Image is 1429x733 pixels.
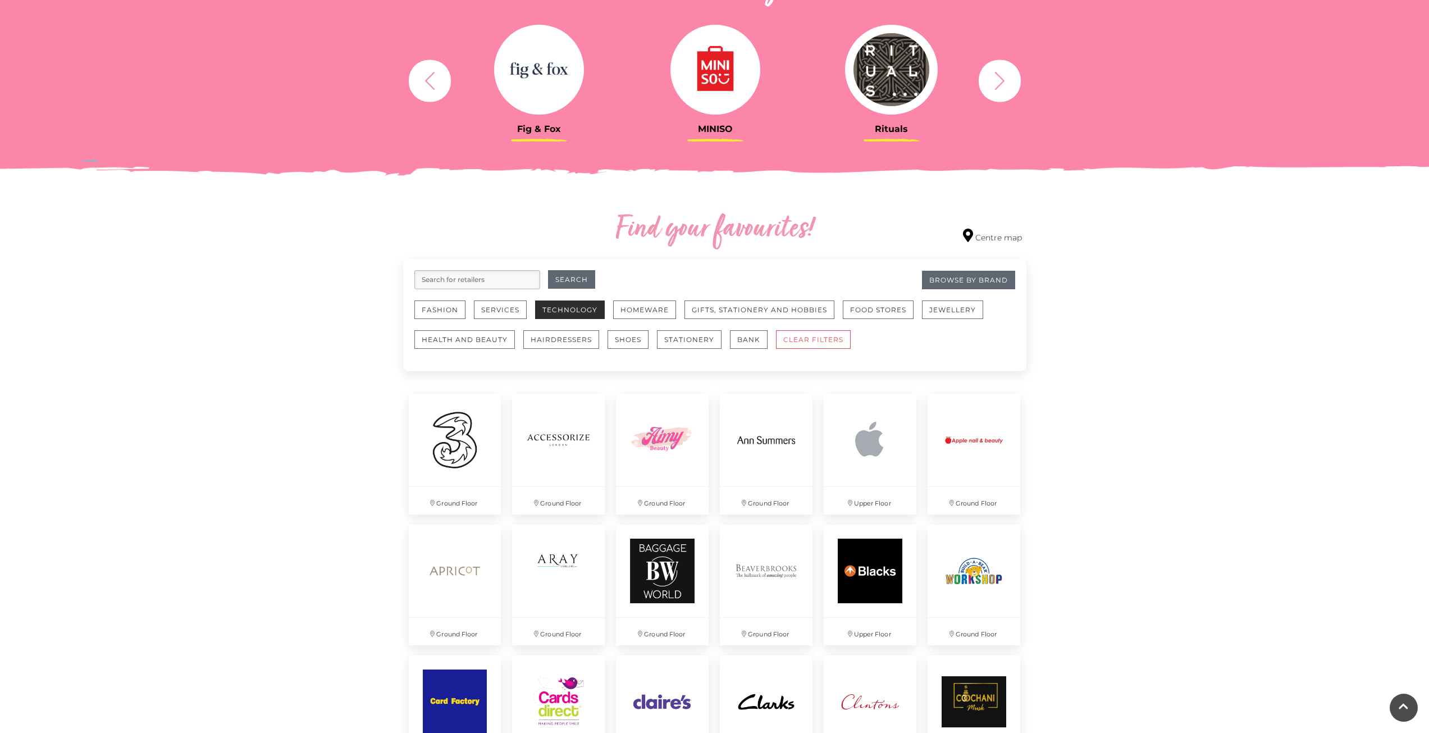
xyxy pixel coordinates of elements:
a: Food Stores [843,301,922,330]
button: CLEAR FILTERS [776,330,851,349]
button: Shoes [608,330,649,349]
a: Rituals [812,25,971,134]
a: Gifts, Stationery and Hobbies [684,301,843,330]
a: Ground Floor [506,519,610,651]
p: Upper Floor [824,487,916,515]
a: Homeware [613,301,684,330]
button: Health and Beauty [414,330,515,349]
p: Ground Floor [616,618,709,645]
a: Ground Floor [714,388,818,520]
a: Ground Floor [714,519,818,651]
p: Ground Floor [512,487,605,515]
a: Ground Floor [922,519,1026,651]
p: Ground Floor [928,618,1020,645]
a: Bank [730,330,776,360]
button: Jewellery [922,301,983,319]
p: Ground Floor [928,487,1020,515]
a: Centre map [963,229,1022,244]
button: Services [474,301,527,319]
a: Shoes [608,330,657,360]
button: Hairdressers [523,330,599,349]
a: Fig & Fox [459,25,619,134]
h3: Fig & Fox [459,124,619,134]
a: Browse By Brand [922,271,1015,289]
button: Food Stores [843,301,914,319]
a: Ground Floor [922,388,1026,520]
input: Search for retailers [414,270,540,289]
button: Gifts, Stationery and Hobbies [684,301,834,319]
a: Hairdressers [523,330,608,360]
h3: Rituals [812,124,971,134]
h2: Find your favourites! [510,212,920,248]
a: Ground Floor [610,519,714,651]
a: Upper Floor [818,519,922,651]
a: Ground Floor [506,388,610,520]
a: Ground Floor [403,519,507,651]
a: Health and Beauty [414,330,523,360]
a: Stationery [657,330,730,360]
p: Ground Floor [720,618,812,645]
a: Technology [535,301,613,330]
button: Technology [535,301,605,319]
button: Search [548,270,595,289]
p: Ground Floor [409,487,501,515]
button: Stationery [657,330,722,349]
p: Ground Floor [720,487,812,515]
p: Ground Floor [616,487,709,515]
a: Ground Floor [403,388,507,520]
button: Homeware [613,301,676,319]
p: Ground Floor [409,618,501,645]
h3: MINISO [636,124,795,134]
p: Upper Floor [824,618,916,645]
button: Bank [730,330,768,349]
button: Fashion [414,301,465,319]
a: Jewellery [922,301,992,330]
a: Ground Floor [610,388,714,520]
p: Ground Floor [512,618,605,645]
a: Services [474,301,535,330]
a: Upper Floor [818,388,922,520]
a: Fashion [414,301,474,330]
a: CLEAR FILTERS [776,330,859,360]
a: MINISO [636,25,795,134]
